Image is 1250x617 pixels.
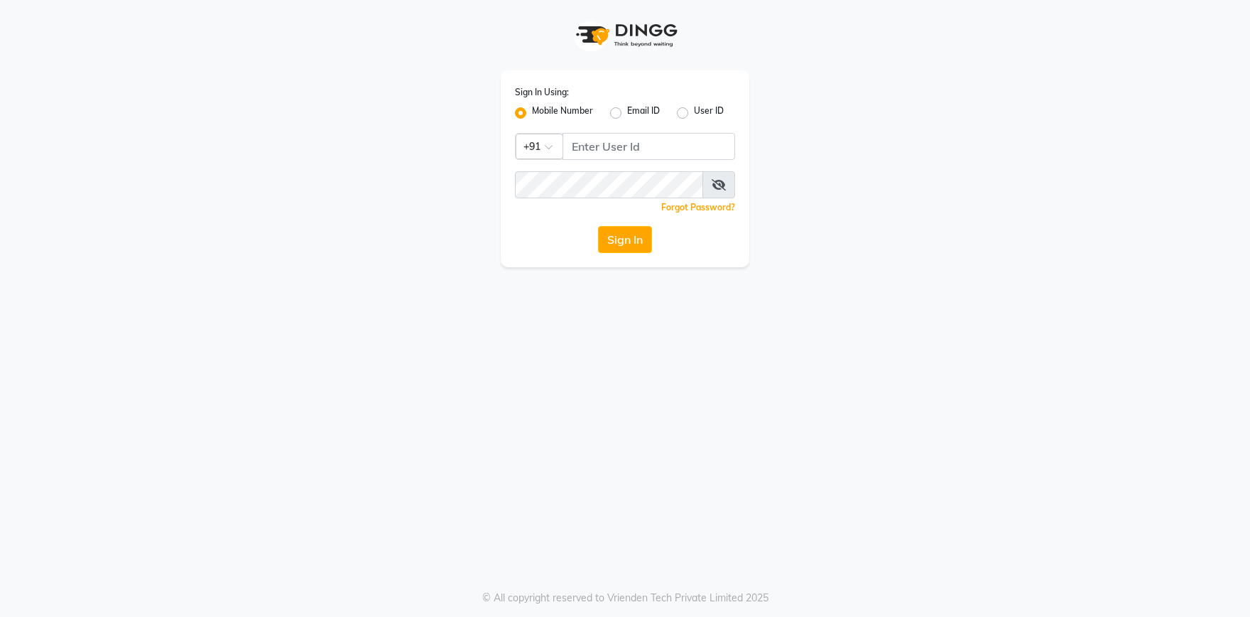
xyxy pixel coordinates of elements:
[661,202,735,213] a: Forgot Password?
[568,14,682,56] img: logo1.svg
[532,104,593,122] label: Mobile Number
[562,133,735,160] input: Username
[515,171,703,198] input: Username
[598,226,652,253] button: Sign In
[627,104,660,122] label: Email ID
[515,86,569,99] label: Sign In Using:
[694,104,724,122] label: User ID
